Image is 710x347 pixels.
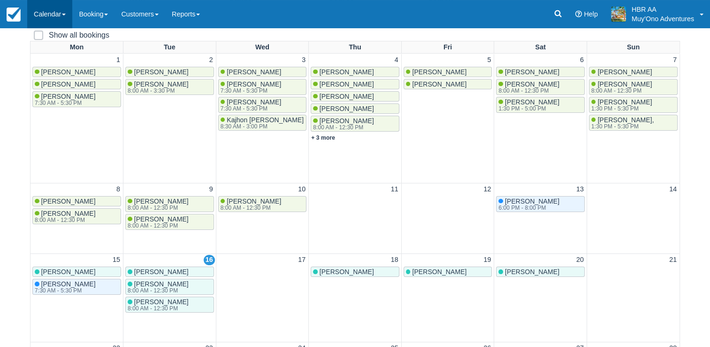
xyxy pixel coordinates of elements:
div: 8:00 AM - 12:30 PM [128,223,187,229]
span: Help [584,10,598,18]
a: [PERSON_NAME] [125,267,214,277]
a: 18 [389,255,400,265]
div: 8:30 AM - 3:00 PM [221,124,302,129]
div: 7:30 AM - 5:30 PM [221,106,280,111]
a: [PERSON_NAME]8:00 AM - 12:30 PM [125,214,214,230]
span: [PERSON_NAME] [505,80,559,88]
span: [PERSON_NAME] [41,268,96,276]
span: [PERSON_NAME] [505,268,559,276]
a: 3 [300,55,307,65]
a: 1 [115,55,122,65]
a: [PERSON_NAME] [218,67,307,77]
a: [PERSON_NAME]6:00 PM - 8:00 PM [496,196,585,212]
div: 1:30 PM - 5:30 PM [591,106,650,111]
a: [PERSON_NAME]8:00 AM - 12:30 PM [125,297,214,313]
a: [PERSON_NAME]8:00 AM - 12:30 PM [589,79,678,95]
div: 8:00 AM - 12:30 PM [313,125,372,130]
a: [PERSON_NAME] [404,267,492,277]
a: 15 [111,255,122,265]
div: 8:00 AM - 12:30 PM [221,205,280,211]
span: [PERSON_NAME] [134,298,189,306]
a: Kajhon [PERSON_NAME]8:30 AM - 3:00 PM [218,115,307,131]
span: [PERSON_NAME] [41,197,96,205]
span: [PERSON_NAME] [41,93,96,100]
span: [PERSON_NAME] [412,268,466,276]
span: Kajhon [PERSON_NAME] [227,116,304,124]
a: [PERSON_NAME]7:30 AM - 5:30 PM [32,279,121,295]
img: A20 [611,7,626,22]
span: [PERSON_NAME] [134,68,189,76]
a: [PERSON_NAME] [32,79,121,89]
a: 21 [667,255,679,265]
div: 8:00 AM - 12:30 PM [128,288,187,293]
a: [PERSON_NAME] [311,267,399,277]
span: [PERSON_NAME] [505,68,559,76]
a: Sun [625,41,641,54]
a: [PERSON_NAME]8:00 AM - 12:30 PM [125,279,214,295]
span: [PERSON_NAME] [227,80,281,88]
div: 6:00 PM - 8:00 PM [498,205,557,211]
span: [PERSON_NAME] [320,105,374,112]
a: 8 [115,184,122,195]
a: [PERSON_NAME]1:30 PM - 5:30 PM [589,97,678,113]
span: [PERSON_NAME] [227,68,281,76]
span: [PERSON_NAME] [41,210,96,217]
i: Help [575,11,582,17]
a: 16 [204,255,215,265]
div: 8:00 AM - 12:30 PM [498,88,557,94]
a: [PERSON_NAME] [496,67,585,77]
span: [PERSON_NAME] [412,68,466,76]
span: [PERSON_NAME] [320,268,374,276]
div: 7:30 AM - 5:30 PM [35,288,94,293]
div: 7:30 AM - 5:30 PM [221,88,280,94]
span: [PERSON_NAME] [412,80,466,88]
span: [PERSON_NAME] [597,80,652,88]
a: 20 [574,255,586,265]
a: [PERSON_NAME] [311,103,399,114]
span: [PERSON_NAME] [505,98,559,106]
span: [PERSON_NAME] [320,93,374,100]
a: 11 [389,184,400,195]
a: 10 [296,184,307,195]
span: [PERSON_NAME] [227,98,281,106]
a: [PERSON_NAME],1:30 PM - 5:30 PM [589,115,678,131]
a: 2 [207,55,215,65]
a: [PERSON_NAME] [125,67,214,77]
a: 5 [485,55,493,65]
a: 7 [671,55,679,65]
div: 8:00 AM - 12:30 PM [128,306,187,311]
a: 19 [481,255,493,265]
a: [PERSON_NAME]7:30 AM - 5:30 PM [218,79,307,95]
p: HBR AA [632,5,694,14]
span: [PERSON_NAME] [505,197,559,205]
a: [PERSON_NAME] [32,67,121,77]
a: 13 [574,184,586,195]
span: [PERSON_NAME] [134,197,189,205]
span: [PERSON_NAME] [597,68,652,76]
span: [PERSON_NAME] [134,80,189,88]
div: 8:00 AM - 12:30 PM [35,217,94,223]
a: Mon [68,41,86,54]
a: [PERSON_NAME]7:30 AM - 5:30 PM [218,97,307,113]
a: [PERSON_NAME]8:00 AM - 3:30 PM [125,79,214,95]
span: [PERSON_NAME] [134,280,189,288]
a: [PERSON_NAME]8:00 AM - 12:30 PM [311,116,399,132]
a: Sat [533,41,547,54]
div: 8:00 AM - 12:30 PM [591,88,650,94]
a: Fri [442,41,454,54]
a: + 3 more [311,134,335,141]
div: 8:00 AM - 12:30 PM [128,205,187,211]
a: [PERSON_NAME]8:00 AM - 12:30 PM [32,208,121,224]
span: [PERSON_NAME], [597,116,654,124]
a: [PERSON_NAME] [32,196,121,206]
a: [PERSON_NAME] [311,79,399,89]
div: Show all bookings [49,31,109,40]
a: [PERSON_NAME] [404,67,492,77]
a: [PERSON_NAME] [404,79,492,89]
a: 9 [207,184,215,195]
div: 7:30 AM - 5:30 PM [35,100,94,106]
a: Wed [253,41,271,54]
a: [PERSON_NAME] [589,67,678,77]
span: [PERSON_NAME] [134,268,189,276]
a: [PERSON_NAME] [311,91,399,102]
